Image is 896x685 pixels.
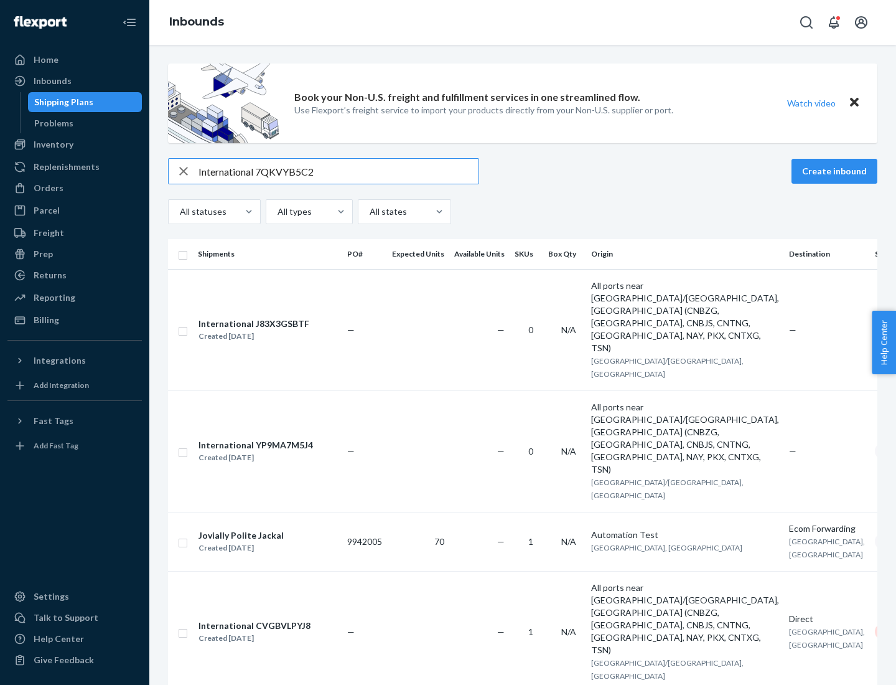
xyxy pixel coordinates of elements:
[34,75,72,87] div: Inbounds
[34,415,73,427] div: Fast Tags
[347,626,355,637] span: —
[34,590,69,603] div: Settings
[7,608,142,628] a: Talk to Support
[34,380,89,390] div: Add Integration
[198,632,310,645] div: Created [DATE]
[387,239,449,269] th: Expected Units
[7,265,142,285] a: Returns
[34,96,93,108] div: Shipping Plans
[7,629,142,649] a: Help Center
[7,178,142,198] a: Orders
[7,201,142,220] a: Parcel
[7,436,142,456] a: Add Fast Tag
[368,205,370,218] input: All states
[849,10,874,35] button: Open account menu
[198,318,309,330] div: International J83X3GSBTF
[34,54,58,66] div: Home
[7,288,142,308] a: Reporting
[7,71,142,91] a: Inbounds
[591,658,744,681] span: [GEOGRAPHIC_DATA]/[GEOGRAPHIC_DATA], [GEOGRAPHIC_DATA]
[34,248,53,260] div: Prep
[34,612,98,624] div: Talk to Support
[7,411,142,431] button: Fast Tags
[789,522,865,535] div: Ecom Forwarding
[497,324,505,335] span: —
[510,239,543,269] th: SKUs
[7,157,142,177] a: Replenishments
[528,626,533,637] span: 1
[7,50,142,70] a: Home
[34,227,64,239] div: Freight
[846,94,862,112] button: Close
[34,654,94,666] div: Give Feedback
[34,204,60,217] div: Parcel
[528,536,533,547] span: 1
[347,324,355,335] span: —
[159,4,234,40] ol: breadcrumbs
[198,451,313,464] div: Created [DATE]
[591,543,742,552] span: [GEOGRAPHIC_DATA], [GEOGRAPHIC_DATA]
[789,537,865,559] span: [GEOGRAPHIC_DATA], [GEOGRAPHIC_DATA]
[34,161,100,173] div: Replenishments
[7,650,142,670] button: Give Feedback
[342,512,387,571] td: 9942005
[543,239,586,269] th: Box Qty
[117,10,142,35] button: Close Navigation
[561,324,576,335] span: N/A
[34,354,86,367] div: Integrations
[591,401,779,476] div: All ports near [GEOGRAPHIC_DATA]/[GEOGRAPHIC_DATA], [GEOGRAPHIC_DATA] (CNBZG, [GEOGRAPHIC_DATA], ...
[821,10,846,35] button: Open notifications
[789,446,796,456] span: —
[198,159,478,184] input: Search inbounds by name, destination, msku...
[276,205,278,218] input: All types
[198,529,284,542] div: Jovially Polite Jackal
[28,92,142,112] a: Shipping Plans
[198,620,310,632] div: International CVGBVLPYJ8
[872,311,896,374] button: Help Center
[7,135,142,154] a: Inventory
[7,351,142,371] button: Integrations
[34,182,63,194] div: Orders
[591,356,744,379] span: [GEOGRAPHIC_DATA]/[GEOGRAPHIC_DATA], [GEOGRAPHIC_DATA]
[561,536,576,547] span: N/A
[193,239,342,269] th: Shipments
[591,280,779,354] div: All ports near [GEOGRAPHIC_DATA]/[GEOGRAPHIC_DATA], [GEOGRAPHIC_DATA] (CNBZG, [GEOGRAPHIC_DATA], ...
[14,16,67,29] img: Flexport logo
[591,478,744,500] span: [GEOGRAPHIC_DATA]/[GEOGRAPHIC_DATA], [GEOGRAPHIC_DATA]
[794,10,819,35] button: Open Search Box
[497,626,505,637] span: —
[34,291,75,304] div: Reporting
[7,310,142,330] a: Billing
[34,117,73,130] div: Problems
[528,446,533,456] span: 0
[561,626,576,637] span: N/A
[198,542,284,554] div: Created [DATE]
[347,446,355,456] span: —
[586,239,784,269] th: Origin
[591,529,779,541] div: Automation Test
[198,439,313,451] div: International YP9MA7M5J4
[434,536,444,547] span: 70
[34,440,78,451] div: Add Fast Tag
[7,376,142,395] a: Add Integration
[784,239,870,269] th: Destination
[789,324,796,335] span: —
[779,94,844,112] button: Watch video
[528,324,533,335] span: 0
[294,104,673,116] p: Use Flexport’s freight service to import your products directly from your Non-U.S. supplier or port.
[34,314,59,326] div: Billing
[342,239,387,269] th: PO#
[561,446,576,456] span: N/A
[789,627,865,650] span: [GEOGRAPHIC_DATA], [GEOGRAPHIC_DATA]
[789,613,865,625] div: Direct
[179,205,180,218] input: All statuses
[34,138,73,151] div: Inventory
[591,582,779,656] div: All ports near [GEOGRAPHIC_DATA]/[GEOGRAPHIC_DATA], [GEOGRAPHIC_DATA] (CNBZG, [GEOGRAPHIC_DATA], ...
[198,330,309,342] div: Created [DATE]
[28,113,142,133] a: Problems
[449,239,510,269] th: Available Units
[34,633,84,645] div: Help Center
[497,446,505,456] span: —
[34,269,67,281] div: Returns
